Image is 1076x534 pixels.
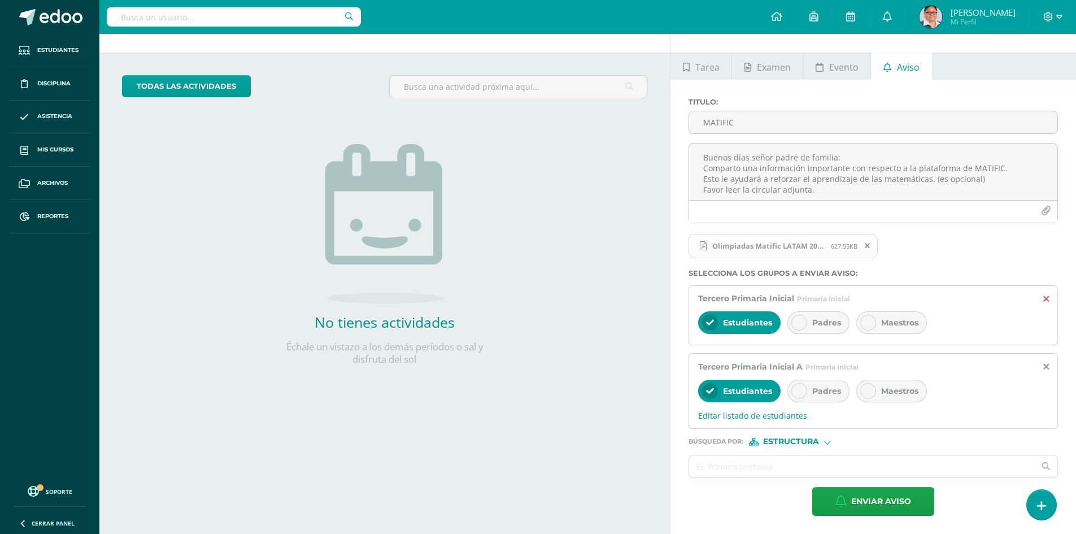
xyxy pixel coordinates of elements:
[812,318,841,328] span: Padres
[689,98,1058,106] label: Titulo :
[858,240,877,252] span: Remover archivo
[390,76,647,98] input: Busca una actividad próxima aquí...
[707,241,831,250] span: Olimpiadas Matific LATAM 2025.pdf
[951,7,1016,18] span: [PERSON_NAME]
[881,318,918,328] span: Maestros
[723,318,772,328] span: Estudiantes
[689,144,1057,200] textarea: Buenos días señor padre de familia: Comparto una información importante con respecto a la platafo...
[805,363,859,371] span: Primaria Inicial
[829,54,859,81] span: Evento
[9,67,90,101] a: Disciplina
[757,54,791,81] span: Examen
[122,75,251,97] a: todas las Actividades
[698,293,794,303] span: Tercero Primaria Inicial
[689,234,878,259] span: Olimpiadas Matific LATAM 2025.pdf
[37,46,79,55] span: Estudiantes
[695,54,720,81] span: Tarea
[325,144,444,303] img: no_activities.png
[37,212,68,221] span: Reportes
[723,386,772,396] span: Estudiantes
[272,312,498,332] h2: No tienes actividades
[698,362,803,372] span: Tercero Primaria Inicial A
[272,341,498,366] p: Échale un vistazo a los demás períodos o sal y disfruta del sol
[749,438,834,446] div: [object Object]
[920,6,942,28] img: bfeb8c741628a996d5962e218d5914b2.png
[763,439,819,445] span: Estructura
[812,487,934,516] button: Enviar aviso
[689,111,1057,133] input: Titulo
[37,179,68,188] span: Archivos
[46,488,72,496] span: Soporte
[897,54,920,81] span: Aviso
[107,7,361,27] input: Busca un usuario...
[670,53,731,80] a: Tarea
[9,167,90,200] a: Archivos
[14,483,86,498] a: Soporte
[797,294,850,303] span: Primaria Inicial
[851,488,911,515] span: Enviar aviso
[37,79,71,88] span: Disciplina
[881,386,918,396] span: Maestros
[812,386,841,396] span: Padres
[698,410,1048,421] span: Editar listado de estudiantes
[871,53,931,80] a: Aviso
[732,53,803,80] a: Examen
[37,112,72,121] span: Asistencia
[831,242,857,250] span: 627.55KB
[32,519,75,527] span: Cerrar panel
[689,455,1035,477] input: Ej. Primero primaria
[689,439,743,445] span: Búsqueda por :
[9,133,90,167] a: Mis cursos
[803,53,870,80] a: Evento
[951,17,1016,27] span: Mi Perfil
[37,145,73,154] span: Mis cursos
[9,200,90,233] a: Reportes
[689,269,1058,277] label: Selecciona los grupos a enviar aviso :
[9,101,90,134] a: Asistencia
[9,34,90,67] a: Estudiantes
